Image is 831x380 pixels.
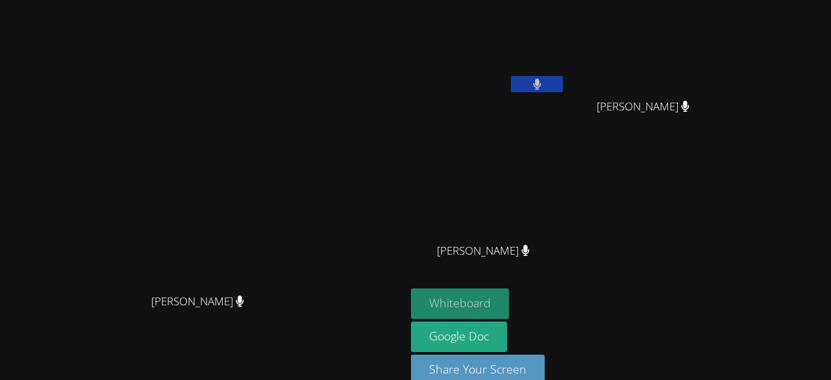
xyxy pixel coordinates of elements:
[597,97,689,116] span: [PERSON_NAME]
[151,292,244,311] span: [PERSON_NAME]
[411,288,509,319] button: Whiteboard
[411,322,507,352] a: Google Doc
[437,242,530,260] span: [PERSON_NAME]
